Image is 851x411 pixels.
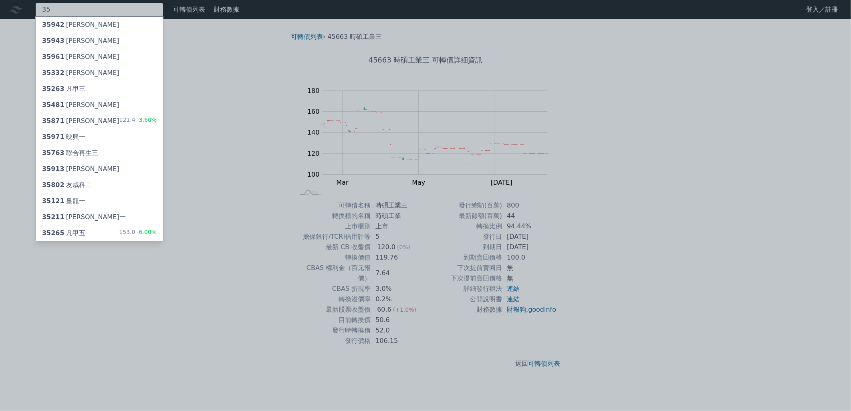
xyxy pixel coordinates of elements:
[42,197,65,205] span: 35121
[42,164,119,174] div: [PERSON_NAME]
[42,212,126,222] div: [PERSON_NAME]一
[36,81,163,97] a: 35263凡甲三
[42,229,65,237] span: 35265
[42,36,119,46] div: [PERSON_NAME]
[42,21,65,28] span: 35942
[42,133,65,141] span: 35971
[42,116,119,126] div: [PERSON_NAME]
[119,228,157,238] div: 153.0
[36,161,163,177] a: 35913[PERSON_NAME]
[42,69,65,77] span: 35332
[42,148,98,158] div: 聯合再生三
[42,53,65,60] span: 35961
[119,116,157,126] div: 121.4
[42,100,119,110] div: [PERSON_NAME]
[36,209,163,225] a: 35211[PERSON_NAME]一
[36,113,163,129] a: 35871[PERSON_NAME] 121.4-3.60%
[36,225,163,241] a: 35265凡甲五 153.0-6.00%
[42,37,65,44] span: 35943
[36,129,163,145] a: 35971映興一
[42,165,65,173] span: 35913
[42,181,65,189] span: 35802
[36,177,163,193] a: 35802友威科二
[42,85,65,93] span: 35263
[42,68,119,78] div: [PERSON_NAME]
[36,65,163,81] a: 35332[PERSON_NAME]
[36,145,163,161] a: 35763聯合再生三
[36,193,163,209] a: 35121皇龍一
[42,213,65,221] span: 35211
[42,117,65,125] span: 35871
[42,149,65,157] span: 35763
[42,180,92,190] div: 友威科二
[42,196,85,206] div: 皇龍一
[36,97,163,113] a: 35481[PERSON_NAME]
[135,117,157,123] span: -3.60%
[42,101,65,109] span: 35481
[42,52,119,62] div: [PERSON_NAME]
[36,49,163,65] a: 35961[PERSON_NAME]
[135,229,157,235] span: -6.00%
[36,33,163,49] a: 35943[PERSON_NAME]
[42,228,85,238] div: 凡甲五
[42,20,119,30] div: [PERSON_NAME]
[36,17,163,33] a: 35942[PERSON_NAME]
[42,84,85,94] div: 凡甲三
[42,132,85,142] div: 映興一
